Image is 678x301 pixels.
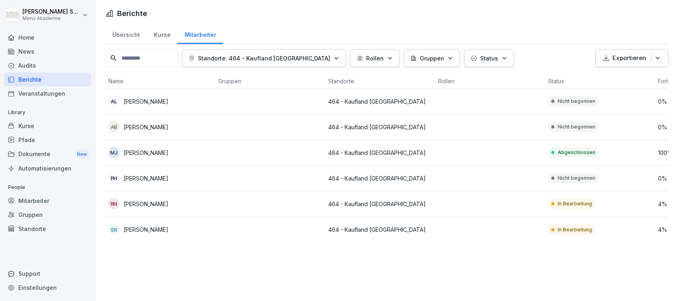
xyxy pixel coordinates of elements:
[124,123,168,131] p: [PERSON_NAME]
[325,74,435,89] th: Standorte
[117,8,147,19] h1: Berichte
[558,175,595,182] p: Nicht begonnen
[177,24,223,44] a: Mitarbeiter
[108,224,120,235] div: SR
[4,161,91,175] a: Automatisierungen
[595,49,668,67] button: Exportieren
[4,30,91,44] a: Home
[4,181,91,194] p: People
[108,147,120,158] div: MJ
[420,54,444,62] p: Gruppen
[558,98,595,105] p: Nicht begonnen
[328,225,432,234] p: 464 - Kaufland [GEOGRAPHIC_DATA]
[558,200,592,207] p: In Bearbeitung
[328,174,432,183] p: 464 - Kaufland [GEOGRAPHIC_DATA]
[404,49,460,67] button: Gruppen
[105,24,147,44] a: Übersicht
[328,200,432,208] p: 464 - Kaufland [GEOGRAPHIC_DATA]
[124,225,168,234] p: [PERSON_NAME]
[328,123,432,131] p: 464 - Kaufland [GEOGRAPHIC_DATA]
[4,147,91,162] div: Dokumente
[480,54,498,62] p: Status
[75,150,89,159] div: New
[108,121,120,132] div: AB
[215,74,325,89] th: Gruppen
[4,194,91,208] a: Mitarbeiter
[4,86,91,100] a: Veranstaltungen
[612,54,646,63] p: Exportieren
[147,24,177,44] a: Kurse
[558,149,595,156] p: Abgeschlossen
[328,97,432,106] p: 464 - Kaufland [GEOGRAPHIC_DATA]
[4,281,91,295] a: Einstellungen
[124,148,168,157] p: [PERSON_NAME]
[328,148,432,157] p: 464 - Kaufland [GEOGRAPHIC_DATA]
[545,74,655,89] th: Status
[105,74,215,89] th: Name
[22,16,81,21] p: Menü Akademie
[4,44,91,58] a: News
[108,96,120,107] div: AL
[4,58,91,72] a: Audits
[108,198,120,209] div: RN
[366,54,384,62] p: Rollen
[22,8,81,15] p: [PERSON_NAME] Schülzke
[464,49,514,67] button: Status
[108,173,120,184] div: PH
[4,133,91,147] a: Pfade
[4,267,91,281] div: Support
[4,147,91,162] a: DokumenteNew
[4,222,91,236] a: Standorte
[558,226,592,233] p: In Bearbeitung
[124,97,168,106] p: [PERSON_NAME]
[558,123,595,130] p: Nicht begonnen
[124,174,168,183] p: [PERSON_NAME]
[198,54,330,62] p: Standorte: 464 - Kaufland [GEOGRAPHIC_DATA]
[182,49,346,67] button: Standorte: 464 - Kaufland [GEOGRAPHIC_DATA]
[4,119,91,133] a: Kurse
[350,49,400,67] button: Rollen
[124,200,168,208] p: [PERSON_NAME]
[435,74,545,89] th: Rollen
[4,208,91,222] a: Gruppen
[4,106,91,119] p: Library
[4,72,91,86] a: Berichte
